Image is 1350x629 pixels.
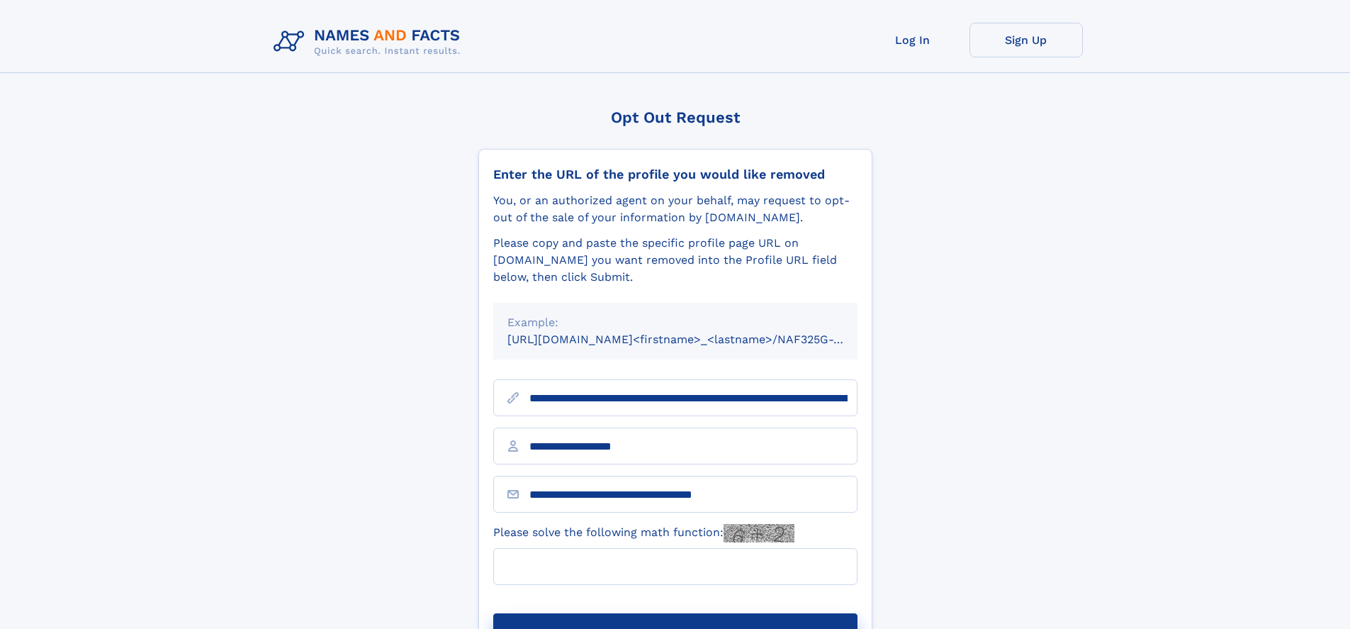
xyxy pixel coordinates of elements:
[268,23,472,61] img: Logo Names and Facts
[493,167,857,182] div: Enter the URL of the profile you would like removed
[493,192,857,226] div: You, or an authorized agent on your behalf, may request to opt-out of the sale of your informatio...
[493,235,857,286] div: Please copy and paste the specific profile page URL on [DOMAIN_NAME] you want removed into the Pr...
[856,23,969,57] a: Log In
[969,23,1083,57] a: Sign Up
[507,333,884,346] small: [URL][DOMAIN_NAME]<firstname>_<lastname>/NAF325G-xxxxxxxx
[493,524,794,542] label: Please solve the following math function:
[478,108,872,126] div: Opt Out Request
[507,314,843,331] div: Example:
